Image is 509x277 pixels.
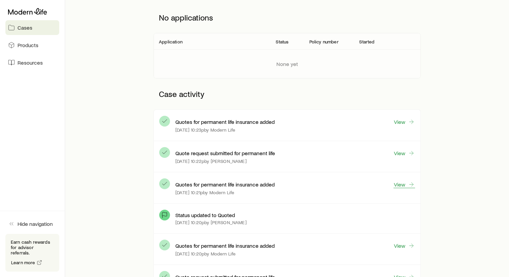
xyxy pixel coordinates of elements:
[309,39,339,44] p: Policy number
[18,42,38,48] span: Products
[276,61,298,67] p: None yet
[175,251,236,256] p: [DATE] 10:20p by Modern Life
[175,220,247,225] p: [DATE] 10:20p by [PERSON_NAME]
[175,127,235,133] p: [DATE] 10:23p by Modern Life
[11,239,54,255] p: Earn cash rewards for advisor referrals.
[154,84,421,104] p: Case activity
[18,59,43,66] span: Resources
[5,38,59,53] a: Products
[175,150,275,157] p: Quote request submitted for permanent life
[11,260,35,265] span: Learn more
[394,149,415,157] a: View
[18,24,32,31] span: Cases
[276,39,289,44] p: Status
[175,159,247,164] p: [DATE] 10:22p by [PERSON_NAME]
[18,220,53,227] span: Hide navigation
[154,7,421,28] p: No applications
[175,212,235,218] p: Status updated to Quoted
[175,118,275,125] p: Quotes for permanent life insurance added
[175,190,234,195] p: [DATE] 10:21p by Modern Life
[5,216,59,231] button: Hide navigation
[175,242,275,249] p: Quotes for permanent life insurance added
[5,55,59,70] a: Resources
[5,234,59,272] div: Earn cash rewards for advisor referrals.Learn more
[175,181,275,188] p: Quotes for permanent life insurance added
[394,242,415,249] a: View
[5,20,59,35] a: Cases
[394,118,415,126] a: View
[359,39,374,44] p: Started
[394,181,415,188] a: View
[159,39,182,44] p: Application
